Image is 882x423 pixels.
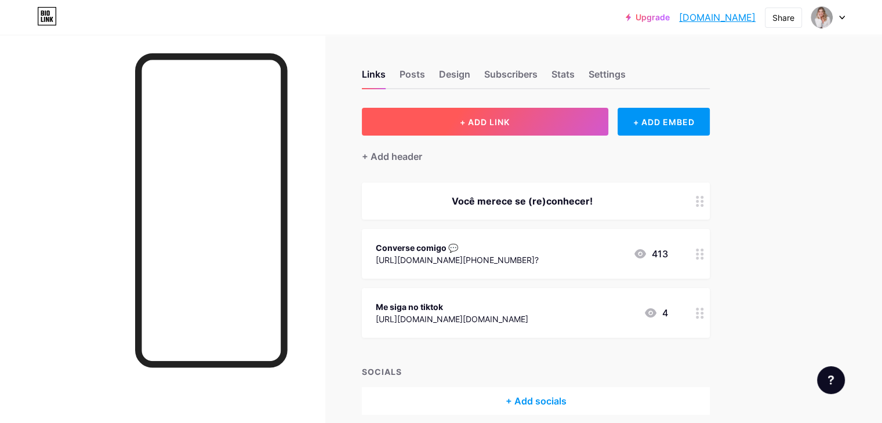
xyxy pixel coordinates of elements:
[589,67,626,88] div: Settings
[679,10,756,24] a: [DOMAIN_NAME]
[644,306,668,320] div: 4
[376,194,668,208] div: Você merece se (re)conhecer!
[362,67,386,88] div: Links
[376,301,528,313] div: Me siga no tiktok
[362,108,608,136] button: + ADD LINK
[633,247,668,261] div: 413
[772,12,794,24] div: Share
[618,108,710,136] div: + ADD EMBED
[626,13,670,22] a: Upgrade
[484,67,538,88] div: Subscribers
[400,67,425,88] div: Posts
[376,313,528,325] div: [URL][DOMAIN_NAME][DOMAIN_NAME]
[460,117,510,127] span: + ADD LINK
[376,254,539,266] div: [URL][DOMAIN_NAME][PHONE_NUMBER]?
[376,242,539,254] div: Converse comigo 💬
[439,67,470,88] div: Design
[362,387,710,415] div: + Add socials
[551,67,575,88] div: Stats
[362,366,710,378] div: SOCIALS
[811,6,833,28] img: Jéssica Benedet
[362,149,422,163] div: + Add header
